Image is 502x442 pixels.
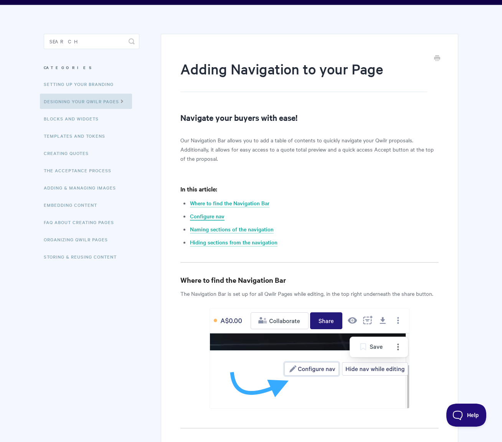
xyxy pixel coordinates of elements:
h2: Navigate your buyers with ease! [180,111,439,124]
a: Print this Article [434,54,440,63]
a: FAQ About Creating Pages [44,214,120,230]
a: Adding & Managing Images [44,180,122,195]
a: Blocks and Widgets [44,111,104,126]
a: Templates and Tokens [44,128,111,143]
h3: Where to find the Navigation Bar [180,275,439,285]
a: Designing Your Qwilr Pages [40,94,132,109]
a: Configure nav [190,212,225,221]
a: Where to find the Navigation Bar [190,199,269,208]
p: Our Navigation Bar allows you to add a table of contents to quickly navigate your Qwilr proposals... [180,135,439,163]
p: The Navigation Bar is set up for all Qwilr Pages while editing, in the top right underneath the s... [180,289,439,298]
img: file-S5P7nQYCmc.png [210,308,410,409]
a: Organizing Qwilr Pages [44,232,114,247]
b: In this article: [180,185,217,193]
a: The Acceptance Process [44,163,117,178]
a: Creating Quotes [44,145,94,161]
input: Search [44,34,139,49]
iframe: Toggle Customer Support [446,404,487,427]
a: Setting up your Branding [44,76,119,92]
a: Embedding Content [44,197,103,213]
h1: Adding Navigation to your Page [180,59,427,92]
a: Storing & Reusing Content [44,249,122,264]
a: Naming sections of the navigation [190,225,274,234]
h3: Categories [44,61,139,74]
a: Hiding sections from the navigation [190,238,277,247]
